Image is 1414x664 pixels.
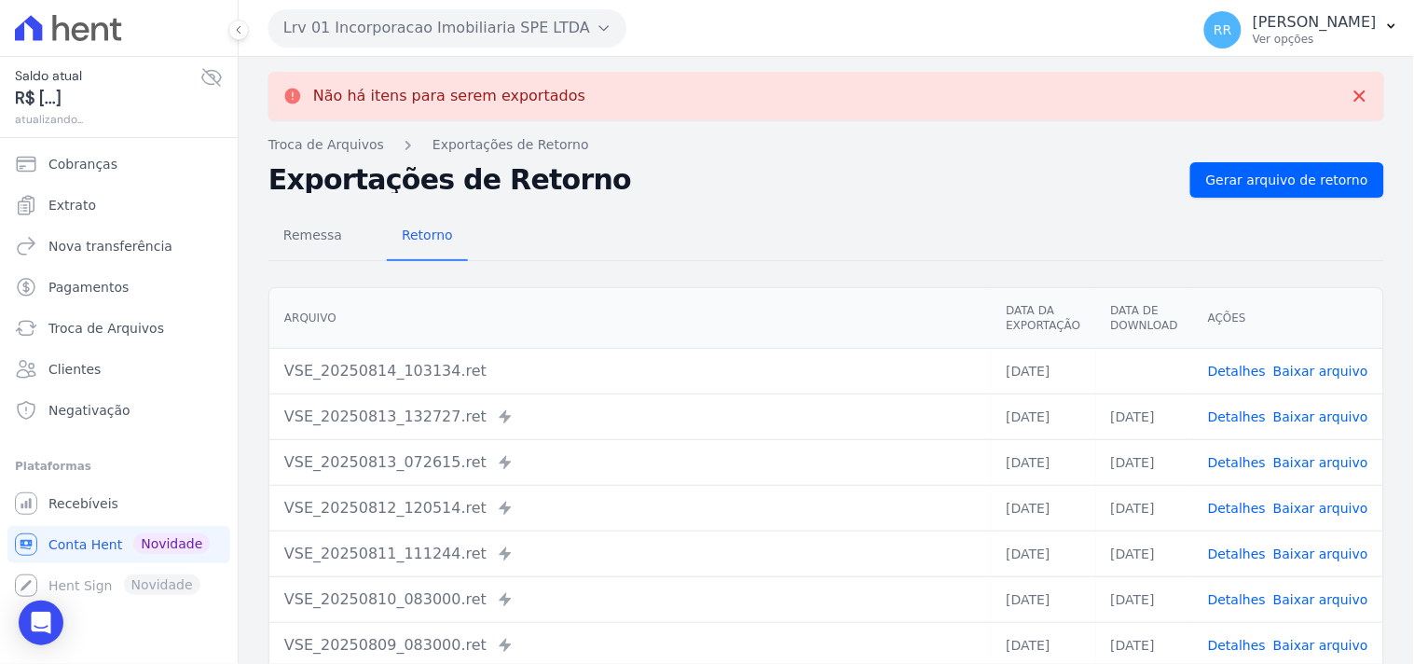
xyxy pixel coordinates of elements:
[269,288,991,349] th: Arquivo
[1190,162,1384,198] a: Gerar arquivo de retorno
[991,485,1095,531] td: [DATE]
[1273,638,1368,653] a: Baixar arquivo
[284,360,976,382] div: VSE_20250814_103134.ret
[991,288,1095,349] th: Data da Exportação
[1273,501,1368,516] a: Baixar arquivo
[991,394,1095,439] td: [DATE]
[19,601,63,645] div: Open Intercom Messenger
[432,135,589,155] a: Exportações de Retorno
[1208,364,1266,379] a: Detalhes
[7,526,230,563] a: Conta Hent Novidade
[1208,409,1266,424] a: Detalhes
[7,228,230,265] a: Nova transferência
[1096,485,1193,531] td: [DATE]
[1096,576,1193,622] td: [DATE]
[284,543,976,565] div: VSE_20250811_111244.ret
[48,494,118,513] span: Recebíveis
[48,401,130,420] span: Negativação
[991,439,1095,485] td: [DATE]
[7,145,230,183] a: Cobranças
[7,392,230,429] a: Negativação
[48,319,164,338] span: Troca de Arquivos
[1096,394,1193,439] td: [DATE]
[15,111,200,128] span: atualizando...
[313,87,585,105] p: Não há itens para serem exportados
[284,588,976,611] div: VSE_20250810_083000.ret
[48,360,101,379] span: Clientes
[48,196,96,214] span: Extrato
[284,406,976,428] div: VSE_20250813_132727.ret
[1096,439,1193,485] td: [DATE]
[268,135,384,155] a: Troca de Arquivos
[48,237,172,256] span: Nova transferência
[7,351,230,388] a: Clientes
[1273,592,1368,607] a: Baixar arquivo
[1214,23,1231,36] span: RR
[48,155,117,173] span: Cobranças
[1208,455,1266,470] a: Detalhes
[7,269,230,306] a: Pagamentos
[268,135,1384,155] nav: Breadcrumb
[7,187,230,224] a: Extrato
[991,576,1095,622] td: [DATE]
[268,167,1175,193] h2: Exportações de Retorno
[1253,13,1377,32] p: [PERSON_NAME]
[1273,546,1368,561] a: Baixar arquivo
[387,213,468,261] a: Retorno
[15,145,223,604] nav: Sidebar
[391,216,464,254] span: Retorno
[1096,288,1193,349] th: Data de Download
[1208,638,1266,653] a: Detalhes
[991,348,1095,394] td: [DATE]
[1208,501,1266,516] a: Detalhes
[991,531,1095,576] td: [DATE]
[15,455,223,477] div: Plataformas
[7,310,230,347] a: Troca de Arquivos
[1189,4,1414,56] button: RR [PERSON_NAME] Ver opções
[1273,455,1368,470] a: Baixar arquivo
[284,497,976,519] div: VSE_20250812_120514.ret
[1096,531,1193,576] td: [DATE]
[1273,409,1368,424] a: Baixar arquivo
[7,485,230,522] a: Recebíveis
[1273,364,1368,379] a: Baixar arquivo
[272,216,353,254] span: Remessa
[48,278,129,297] span: Pagamentos
[1208,546,1266,561] a: Detalhes
[268,213,357,261] a: Remessa
[15,86,200,111] span: R$ [...]
[1193,288,1383,349] th: Ações
[133,533,210,554] span: Novidade
[48,535,122,554] span: Conta Hent
[15,66,200,86] span: Saldo atual
[1206,171,1368,189] span: Gerar arquivo de retorno
[268,9,626,47] button: Lrv 01 Incorporacao Imobiliaria SPE LTDA
[284,634,976,657] div: VSE_20250809_083000.ret
[1253,32,1377,47] p: Ver opções
[284,451,976,474] div: VSE_20250813_072615.ret
[1208,592,1266,607] a: Detalhes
